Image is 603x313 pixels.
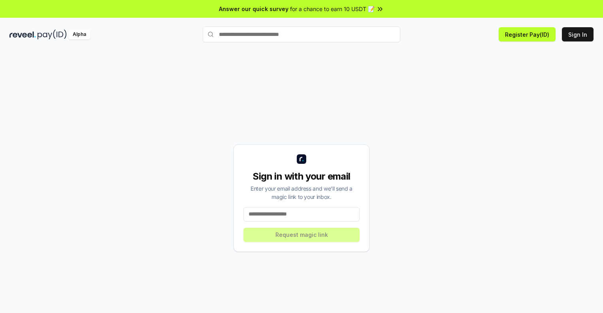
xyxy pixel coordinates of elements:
img: logo_small [297,154,306,164]
img: pay_id [38,30,67,39]
span: Answer our quick survey [219,5,288,13]
button: Sign In [562,27,594,41]
div: Alpha [68,30,90,39]
div: Enter your email address and we’ll send a magic link to your inbox. [243,184,360,201]
div: Sign in with your email [243,170,360,183]
span: for a chance to earn 10 USDT 📝 [290,5,375,13]
button: Register Pay(ID) [499,27,556,41]
img: reveel_dark [9,30,36,39]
